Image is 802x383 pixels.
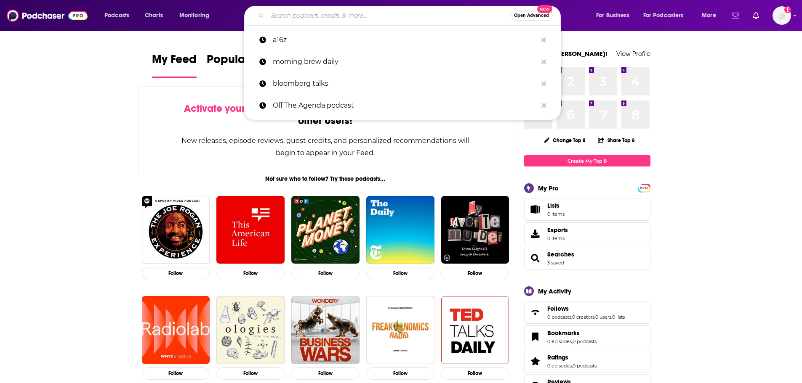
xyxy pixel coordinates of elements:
[366,296,434,364] img: Freakonomics Radio
[216,196,285,264] img: This American Life
[139,9,168,22] a: Charts
[547,329,580,337] span: Bookmarks
[7,8,88,24] img: Podchaser - Follow, Share and Rate Podcasts
[539,135,591,145] button: Change Top 8
[524,301,650,324] span: Follows
[179,10,209,21] span: Monitoring
[527,331,544,343] a: Bookmarks
[441,196,509,264] img: My Favorite Murder with Karen Kilgariff and Georgia Hardstark
[510,11,553,21] button: Open AdvancedNew
[216,267,285,279] button: Follow
[612,314,625,320] a: 0 lists
[773,6,791,25] img: User Profile
[573,338,597,344] a: 0 podcasts
[291,196,360,264] img: Planet Money
[216,296,285,364] a: Ologies with Alie Ward
[527,203,544,215] span: Lists
[547,338,572,344] a: 0 episodes
[527,252,544,264] a: Searches
[366,267,434,279] button: Follow
[441,367,509,380] button: Follow
[524,198,650,221] a: Lists
[366,196,434,264] a: The Daily
[244,51,561,73] a: morning brew daily
[267,9,510,22] input: Search podcasts, credits, & more...
[638,9,696,22] button: open menu
[184,102,270,115] span: Activate your Feed
[547,329,597,337] a: Bookmarks
[152,52,197,78] a: My Feed
[572,314,594,320] a: 0 creators
[572,363,573,369] span: ,
[244,95,561,116] a: Off The Agenda podcast
[244,73,561,95] a: bloomberg talks
[104,10,129,21] span: Podcasts
[547,211,565,217] span: 0 items
[524,155,650,166] a: Create My Top 8
[524,247,650,269] span: Searches
[139,175,513,182] div: Not sure who to follow? Try these podcasts...
[547,354,597,361] a: Ratings
[207,52,278,71] span: Popular Feed
[244,29,561,51] a: a16z
[181,103,470,127] div: by following Podcasts, Creators, Lists, and other Users!
[639,185,649,191] a: PRO
[702,10,716,21] span: More
[547,226,568,234] span: Exports
[181,135,470,159] div: New releases, episode reviews, guest credits, and personalized recommendations will begin to appe...
[773,6,791,25] span: Logged in as maddieFHTGI
[547,235,568,241] span: 0 items
[547,202,560,209] span: Lists
[537,5,552,13] span: New
[142,296,210,364] img: Radiolab
[547,305,625,312] a: Follows
[547,354,568,361] span: Ratings
[173,9,220,22] button: open menu
[784,6,791,13] svg: Add a profile image
[145,10,163,21] span: Charts
[366,367,434,380] button: Follow
[207,52,278,78] a: Popular Feed
[571,314,572,320] span: ,
[728,8,743,23] a: Show notifications dropdown
[547,260,564,266] a: 3 saved
[573,363,597,369] a: 0 podcasts
[524,50,607,58] a: Welcome [PERSON_NAME]!
[596,10,629,21] span: For Business
[291,267,360,279] button: Follow
[524,222,650,245] a: Exports
[590,9,640,22] button: open menu
[142,267,210,279] button: Follow
[696,9,727,22] button: open menu
[441,296,509,364] img: TED Talks Daily
[273,73,537,95] p: bloomberg talks
[527,228,544,240] span: Exports
[99,9,140,22] button: open menu
[273,51,537,73] p: morning brew daily
[291,296,360,364] img: Business Wars
[538,184,559,192] div: My Pro
[291,367,360,380] button: Follow
[547,363,572,369] a: 0 episodes
[252,6,569,25] div: Search podcasts, credits, & more...
[595,314,611,320] a: 0 users
[514,13,549,18] span: Open Advanced
[547,251,574,258] a: Searches
[142,196,210,264] img: The Joe Rogan Experience
[273,29,537,51] p: a16z
[773,6,791,25] button: Show profile menu
[547,202,565,209] span: Lists
[572,338,573,344] span: ,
